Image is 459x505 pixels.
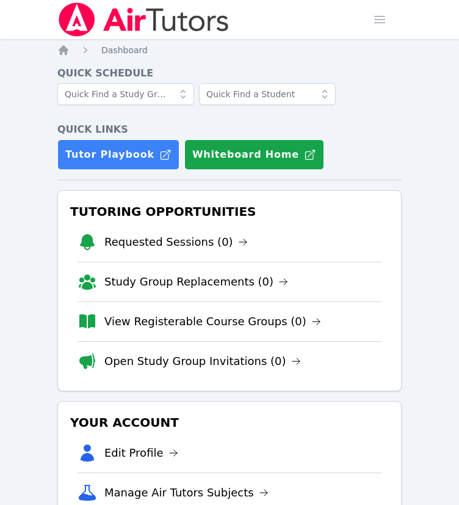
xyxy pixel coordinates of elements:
h3: Tutoring Opportunities [68,201,391,223]
span: Dashboard [101,45,148,55]
button: Whiteboard Home [184,139,324,170]
a: Dashboard [101,44,148,56]
h3: Your Account [68,411,391,433]
a: Study Group Replacements (0) [104,273,288,290]
input: Quick Find a Study Group [57,83,194,105]
a: Manage Air Tutors Subjects [104,484,269,501]
a: Open Study Group Invitations (0) [104,353,301,370]
a: Tutor Playbook [57,139,179,170]
a: Edit Profile [104,444,178,462]
h4: Quick Schedule [57,66,402,81]
input: Quick Find a Student [199,83,336,105]
img: Air Tutors [57,2,230,37]
a: Requested Sessions (0) [104,234,248,251]
a: View Registerable Course Groups (0) [104,313,321,330]
h4: Quick Links [57,122,402,137]
nav: Breadcrumb [57,44,402,56]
